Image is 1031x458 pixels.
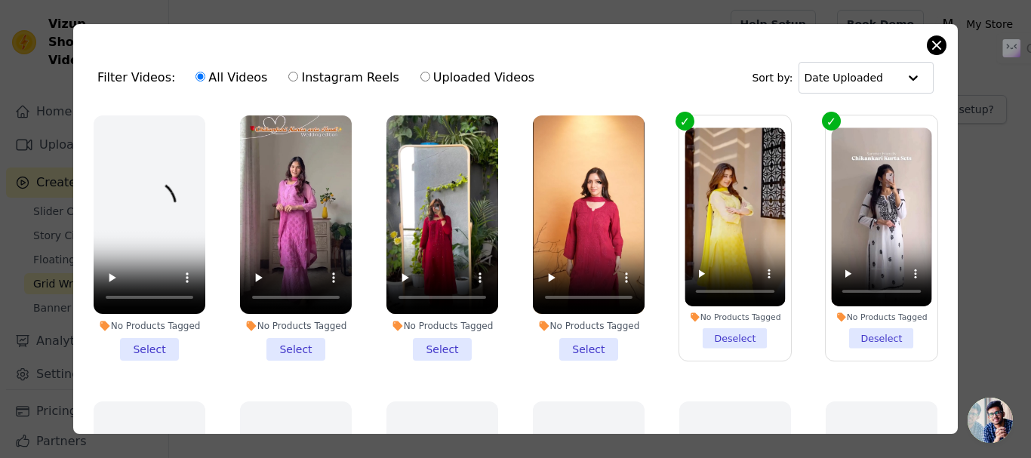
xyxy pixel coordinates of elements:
[831,312,931,322] div: No Products Tagged
[685,312,785,322] div: No Products Tagged
[195,68,268,88] label: All Videos
[420,68,535,88] label: Uploaded Videos
[97,60,543,95] div: Filter Videos:
[928,36,946,54] button: Close modal
[94,320,205,332] div: No Products Tagged
[533,320,645,332] div: No Products Tagged
[752,62,934,94] div: Sort by:
[240,320,352,332] div: No Products Tagged
[968,398,1013,443] div: Open chat
[386,320,498,332] div: No Products Tagged
[288,68,399,88] label: Instagram Reels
